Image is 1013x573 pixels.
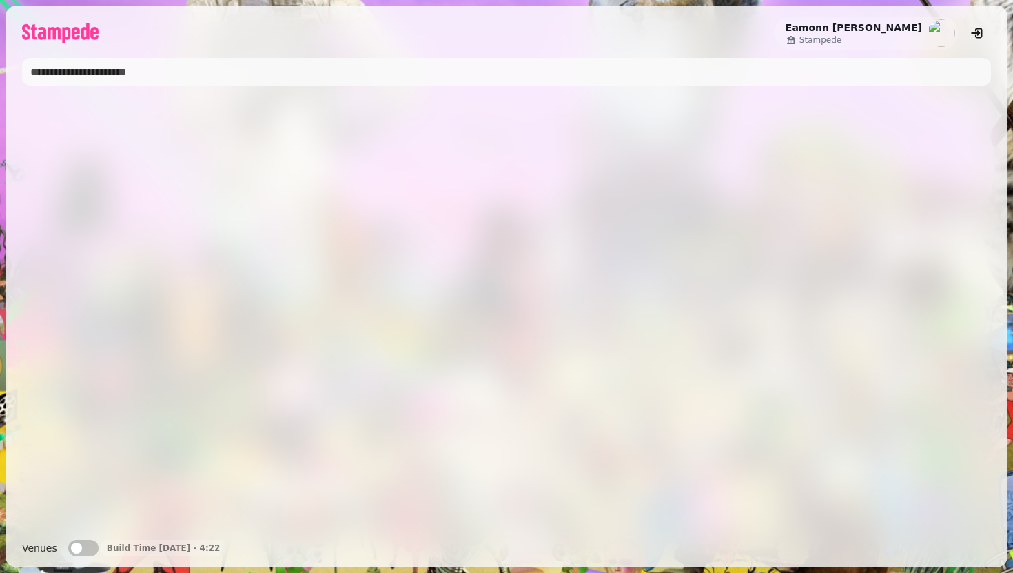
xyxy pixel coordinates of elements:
[22,23,99,43] img: logo
[799,34,841,46] span: Stampede
[786,21,922,34] h2: Eamonn [PERSON_NAME]
[963,19,991,47] button: logout
[22,540,57,556] label: Venues
[107,543,221,554] p: Build Time [DATE] - 4:22
[786,34,922,46] a: Stampede
[928,19,955,47] img: aHR0cHM6Ly93d3cuZ3JhdmF0YXIuY29tL2F2YXRhci9jNDc4ZjQwNTM3YmMxZTRlMGM5YjkyMWM1NjEyZTY4OT9zPTE1MCZkP...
